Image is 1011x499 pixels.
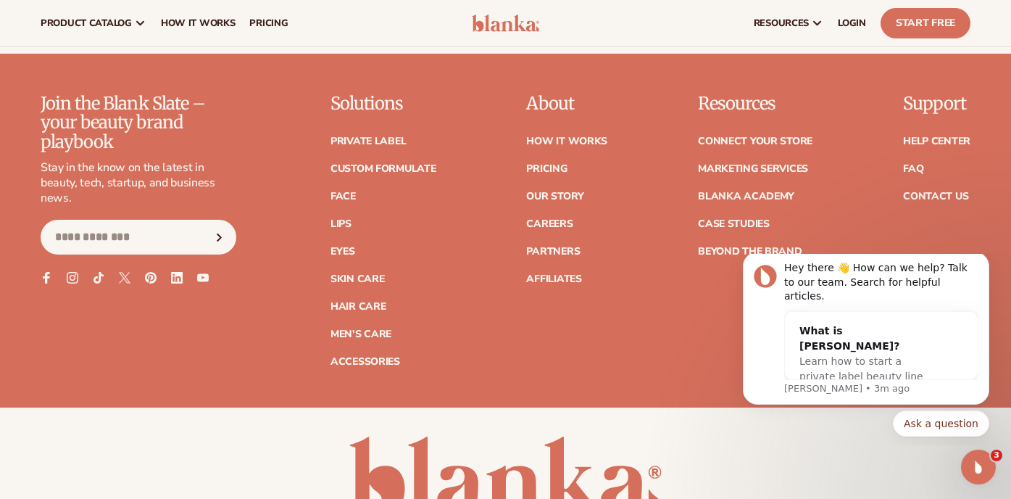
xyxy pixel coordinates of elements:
span: pricing [249,17,288,29]
span: product catalog [41,17,132,29]
span: resources [754,17,809,29]
a: Hair Care [330,302,386,312]
iframe: Intercom live chat [961,450,996,484]
p: Solutions [330,94,436,113]
button: Subscribe [204,220,236,255]
a: Lips [330,219,351,229]
img: Profile image for Lee [33,11,56,34]
a: How It Works [526,136,607,147]
span: Learn how to start a private label beauty line with [PERSON_NAME] [78,102,202,144]
a: Custom formulate [330,164,436,174]
span: How It Works [161,17,236,29]
a: Start Free [881,8,970,38]
a: Affiliates [526,274,581,284]
a: Our Story [526,191,583,202]
a: Accessories [330,357,400,367]
a: Blanka Academy [698,191,794,202]
a: Careers [526,219,573,229]
div: What is [PERSON_NAME]? [78,70,213,100]
p: About [526,94,607,113]
a: Men's Care [330,329,391,339]
a: Beyond the brand [698,247,802,257]
a: Help Center [903,136,970,147]
button: Quick reply: Ask a question [172,157,268,183]
span: 3 [991,450,1002,461]
iframe: Intercom notifications message [721,254,1011,445]
a: Skin Care [330,274,384,284]
div: Quick reply options [22,157,268,183]
p: Resources [698,94,812,113]
a: Marketing services [698,164,808,174]
a: Face [330,191,356,202]
a: Eyes [330,247,355,257]
a: Contact Us [903,191,968,202]
p: Stay in the know on the latest in beauty, tech, startup, and business news. [41,160,236,205]
a: Connect your store [698,136,812,147]
p: Support [903,94,970,113]
a: Private label [330,136,406,147]
a: Pricing [526,164,567,174]
div: What is [PERSON_NAME]?Learn how to start a private label beauty line with [PERSON_NAME] [64,58,228,157]
span: LOGIN [838,17,866,29]
img: logo [472,15,540,32]
a: FAQ [903,164,923,174]
p: Join the Blank Slate – your beauty brand playbook [41,94,236,152]
p: Message from Lee, sent 3m ago [63,128,257,141]
a: Case Studies [698,219,770,229]
div: Hey there 👋 How can we help? Talk to our team. Search for helpful articles. [63,7,257,50]
a: Partners [526,247,580,257]
div: Message content [63,7,257,126]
